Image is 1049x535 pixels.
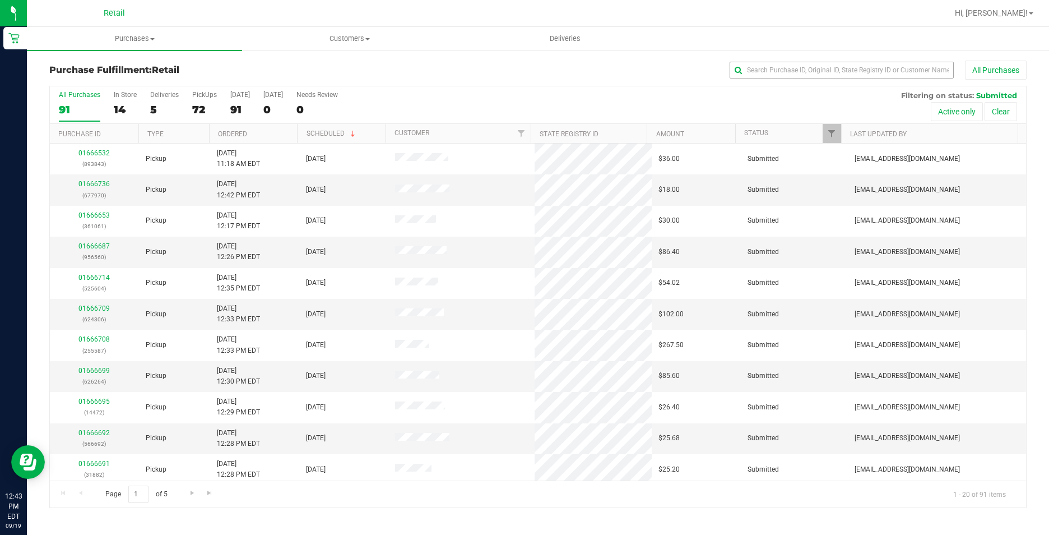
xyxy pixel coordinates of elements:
[147,130,164,138] a: Type
[306,340,326,350] span: [DATE]
[27,34,242,44] span: Purchases
[49,65,375,75] h3: Purchase Fulfillment:
[656,130,684,138] a: Amount
[78,398,110,405] a: 01666695
[57,283,132,294] p: (525604)
[658,154,680,164] span: $36.00
[855,402,960,413] span: [EMAIL_ADDRESS][DOMAIN_NAME]
[243,34,457,44] span: Customers
[512,124,531,143] a: Filter
[146,309,166,320] span: Pickup
[57,221,132,232] p: (361061)
[217,396,260,418] span: [DATE] 12:29 PM EDT
[823,124,841,143] a: Filter
[128,486,148,503] input: 1
[217,179,260,200] span: [DATE] 12:42 PM EDT
[306,464,326,475] span: [DATE]
[217,273,260,294] span: [DATE] 12:35 PM EDT
[57,345,132,356] p: (255587)
[104,8,125,18] span: Retail
[78,460,110,468] a: 01666691
[146,215,166,226] span: Pickup
[658,185,680,195] span: $18.00
[748,185,779,195] span: Submitted
[202,486,218,501] a: Go to the last page
[78,367,110,375] a: 01666699
[242,27,457,50] a: Customers
[217,148,260,169] span: [DATE] 11:18 AM EDT
[146,247,166,257] span: Pickup
[5,522,22,530] p: 09/19
[217,241,260,262] span: [DATE] 12:26 PM EDT
[306,185,326,195] span: [DATE]
[306,247,326,257] span: [DATE]
[748,433,779,444] span: Submitted
[744,129,768,137] a: Status
[57,376,132,387] p: (626264)
[748,215,779,226] span: Submitted
[901,91,974,100] span: Filtering on status:
[78,274,110,282] a: 01666714
[296,103,338,116] div: 0
[658,278,680,288] span: $54.02
[146,464,166,475] span: Pickup
[78,335,110,343] a: 01666708
[855,464,960,475] span: [EMAIL_ADDRESS][DOMAIN_NAME]
[306,278,326,288] span: [DATE]
[748,278,779,288] span: Submitted
[658,340,684,350] span: $267.50
[27,27,242,50] a: Purchases
[57,314,132,325] p: (624306)
[96,486,177,503] span: Page of 5
[5,491,22,522] p: 12:43 PM EDT
[146,402,166,413] span: Pickup
[855,309,960,320] span: [EMAIL_ADDRESS][DOMAIN_NAME]
[146,433,166,444] span: Pickup
[306,433,326,444] span: [DATE]
[57,407,132,418] p: (14472)
[307,130,358,137] a: Scheduled
[217,459,260,480] span: [DATE] 12:28 PM EDT
[855,154,960,164] span: [EMAIL_ADDRESS][DOMAIN_NAME]
[11,445,45,479] iframe: Resource center
[535,34,596,44] span: Deliveries
[748,402,779,413] span: Submitted
[58,130,101,138] a: Purchase ID
[146,278,166,288] span: Pickup
[114,103,137,116] div: 14
[748,309,779,320] span: Submitted
[306,309,326,320] span: [DATE]
[540,130,598,138] a: State Registry ID
[217,303,260,325] span: [DATE] 12:33 PM EDT
[296,91,338,99] div: Needs Review
[218,130,247,138] a: Ordered
[658,433,680,444] span: $25.68
[217,334,260,356] span: [DATE] 12:33 PM EDT
[192,103,217,116] div: 72
[855,247,960,257] span: [EMAIL_ADDRESS][DOMAIN_NAME]
[748,154,779,164] span: Submitted
[306,154,326,164] span: [DATE]
[748,340,779,350] span: Submitted
[965,61,1027,80] button: All Purchases
[78,242,110,250] a: 01666687
[955,8,1028,17] span: Hi, [PERSON_NAME]!
[855,340,960,350] span: [EMAIL_ADDRESS][DOMAIN_NAME]
[57,159,132,169] p: (893843)
[730,62,954,79] input: Search Purchase ID, Original ID, State Registry ID or Customer Name...
[458,27,673,50] a: Deliveries
[230,103,250,116] div: 91
[855,278,960,288] span: [EMAIL_ADDRESS][DOMAIN_NAME]
[658,464,680,475] span: $25.20
[146,371,166,381] span: Pickup
[146,340,166,350] span: Pickup
[152,64,179,75] span: Retail
[57,439,132,449] p: (566692)
[658,247,680,257] span: $86.40
[8,33,20,44] inline-svg: Retail
[263,91,283,99] div: [DATE]
[59,91,100,99] div: All Purchases
[150,103,179,116] div: 5
[855,185,960,195] span: [EMAIL_ADDRESS][DOMAIN_NAME]
[192,91,217,99] div: PickUps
